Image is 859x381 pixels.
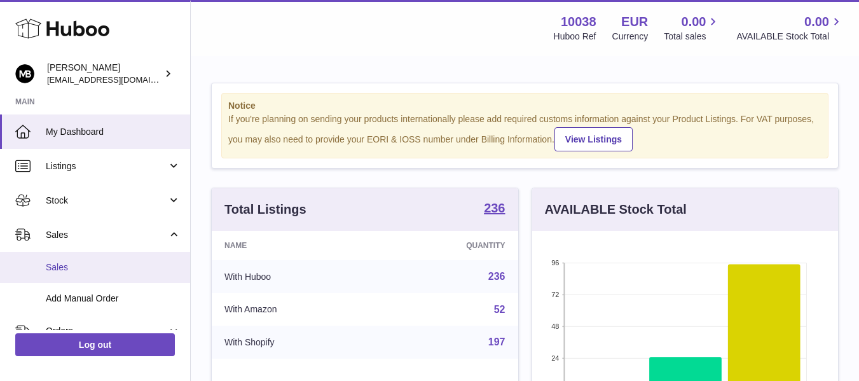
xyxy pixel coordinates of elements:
span: Orders [46,325,167,337]
div: If you're planning on sending your products internationally please add required customs informati... [228,113,821,151]
span: Sales [46,261,181,274]
span: Add Manual Order [46,293,181,305]
text: 72 [551,291,559,298]
h3: Total Listings [224,201,306,218]
text: 48 [551,322,559,330]
div: Currency [612,31,649,43]
div: [PERSON_NAME] [47,62,161,86]
span: Stock [46,195,167,207]
strong: 236 [484,202,505,214]
text: 24 [551,354,559,362]
a: 0.00 AVAILABLE Stock Total [736,13,844,43]
text: 96 [551,259,559,267]
span: Listings [46,160,167,172]
span: [EMAIL_ADDRESS][DOMAIN_NAME] [47,74,187,85]
span: 0.00 [682,13,706,31]
strong: Notice [228,100,821,112]
a: 52 [494,304,505,315]
a: View Listings [554,127,633,151]
td: With Huboo [212,260,379,293]
strong: 10038 [561,13,596,31]
td: With Amazon [212,293,379,326]
a: Log out [15,333,175,356]
div: Huboo Ref [554,31,596,43]
span: My Dashboard [46,126,181,138]
span: 0.00 [804,13,829,31]
a: 236 [484,202,505,217]
a: 197 [488,336,505,347]
th: Name [212,231,379,260]
span: Sales [46,229,167,241]
strong: EUR [621,13,648,31]
img: hi@margotbardot.com [15,64,34,83]
a: 0.00 Total sales [664,13,720,43]
h3: AVAILABLE Stock Total [545,201,687,218]
a: 236 [488,271,505,282]
td: With Shopify [212,326,379,359]
span: AVAILABLE Stock Total [736,31,844,43]
th: Quantity [379,231,518,260]
span: Total sales [664,31,720,43]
